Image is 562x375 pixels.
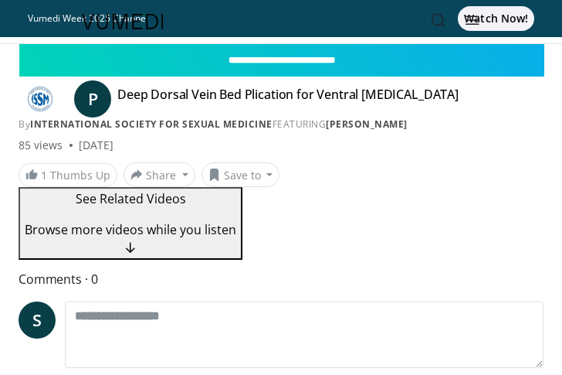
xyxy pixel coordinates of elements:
[19,87,62,111] img: International Society for Sexual Medicine
[25,221,236,238] span: Browse more videos while you listen
[41,168,47,182] span: 1
[124,162,195,187] button: Share
[19,118,543,131] div: By FEATURING
[19,269,543,289] span: Comments 0
[25,189,236,208] p: See Related Videos
[74,80,111,118] a: P
[19,187,242,260] button: See Related Videos Browse more videos while you listen
[201,162,280,187] button: Save to
[19,302,56,339] a: S
[117,87,459,111] h4: Deep Dorsal Vein Bed Plication for Ventral [MEDICAL_DATA]
[79,138,113,153] div: [DATE]
[19,163,117,187] a: 1 Thumbs Up
[326,118,408,131] a: [PERSON_NAME]
[30,118,273,131] a: International Society for Sexual Medicine
[19,138,63,153] span: 85 views
[82,14,164,29] img: VuMedi Logo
